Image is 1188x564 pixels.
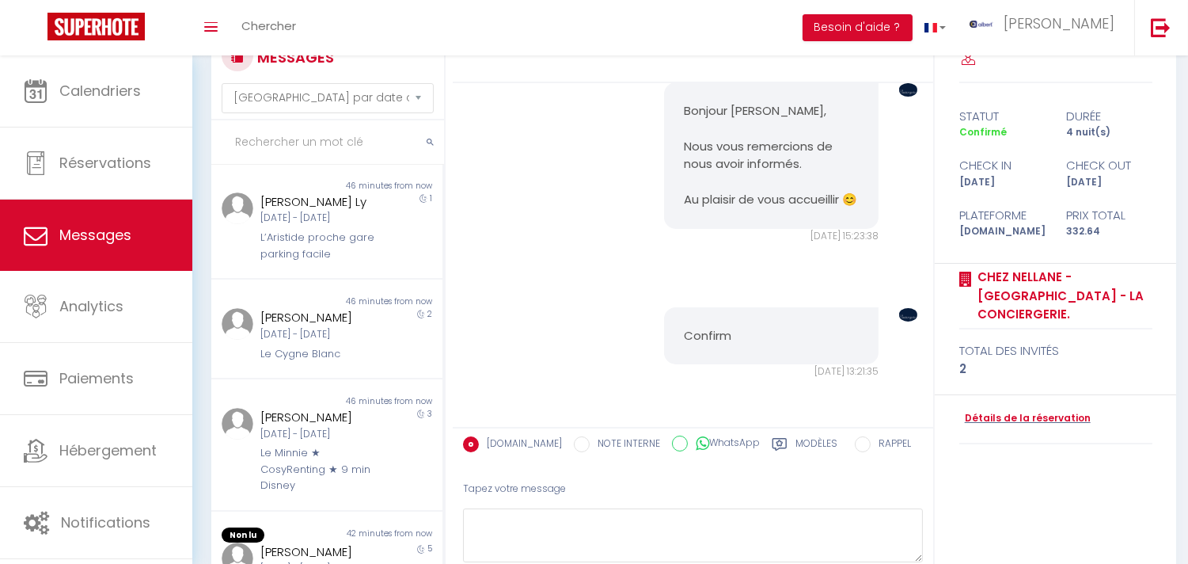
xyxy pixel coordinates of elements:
[664,364,879,379] div: [DATE] 13:21:35
[47,13,145,40] img: Super Booking
[871,436,911,454] label: RAPPEL
[241,17,296,34] span: Chercher
[13,6,60,54] button: Ouvrir le widget de chat LiveChat
[1151,17,1171,37] img: logout
[222,192,253,224] img: ...
[253,40,334,75] h3: MESSAGES
[260,543,374,562] div: [PERSON_NAME]
[222,528,264,543] span: Non lu
[260,192,374,211] div: [PERSON_NAME] Ly
[327,180,442,192] div: 46 minutes from now
[327,395,442,408] div: 46 minutes from now
[260,346,374,362] div: Le Cygne Blanc
[222,308,253,340] img: ...
[590,436,660,454] label: NOTE INTERNE
[260,327,374,342] div: [DATE] - [DATE]
[899,308,917,321] img: ...
[959,125,1007,139] span: Confirmé
[1056,156,1163,175] div: check out
[260,211,374,226] div: [DATE] - [DATE]
[260,427,374,442] div: [DATE] - [DATE]
[949,156,1056,175] div: check in
[684,102,859,209] pre: Bonjour [PERSON_NAME], Nous vous remercions de nous avoir informés. Au plaisir de vous accueillir 😊
[664,229,879,244] div: [DATE] 15:23:38
[59,153,151,173] span: Réservations
[430,192,432,204] span: 1
[260,230,374,262] div: L’Aristide proche gare parking facile
[684,327,859,345] pre: Confirm
[427,543,432,554] span: 5
[211,120,444,165] input: Rechercher un mot clé
[260,445,374,494] div: Le Minnie ★ CosyRenting ★ 9 min Disney
[59,296,123,316] span: Analytics
[688,436,760,453] label: WhatsApp
[949,206,1056,225] div: Plateforme
[949,107,1056,126] div: statut
[59,81,141,101] span: Calendriers
[972,268,1152,324] a: Chez Nellane - [GEOGRAPHIC_DATA] - La Conciergerie.
[427,308,432,320] span: 2
[327,528,442,543] div: 42 minutes from now
[1056,206,1163,225] div: Prix total
[479,436,562,454] label: [DOMAIN_NAME]
[61,513,150,532] span: Notifications
[260,408,374,427] div: [PERSON_NAME]
[59,225,131,245] span: Messages
[327,295,442,308] div: 46 minutes from now
[795,436,837,456] label: Modèles
[899,83,917,96] img: ...
[1056,224,1163,239] div: 332.64
[260,308,374,327] div: [PERSON_NAME]
[1056,175,1163,190] div: [DATE]
[959,411,1091,426] a: Détails de la réservation
[1056,125,1163,140] div: 4 nuit(s)
[1004,13,1114,33] span: [PERSON_NAME]
[463,470,923,509] div: Tapez votre message
[959,341,1152,360] div: total des invités
[949,175,1056,190] div: [DATE]
[803,14,913,41] button: Besoin d'aide ?
[959,360,1152,379] div: 2
[1121,493,1176,552] iframe: Chat
[59,440,157,460] span: Hébergement
[59,368,134,388] span: Paiements
[427,408,432,420] span: 3
[222,408,253,440] img: ...
[1056,107,1163,126] div: durée
[970,21,993,28] img: ...
[949,224,1056,239] div: [DOMAIN_NAME]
